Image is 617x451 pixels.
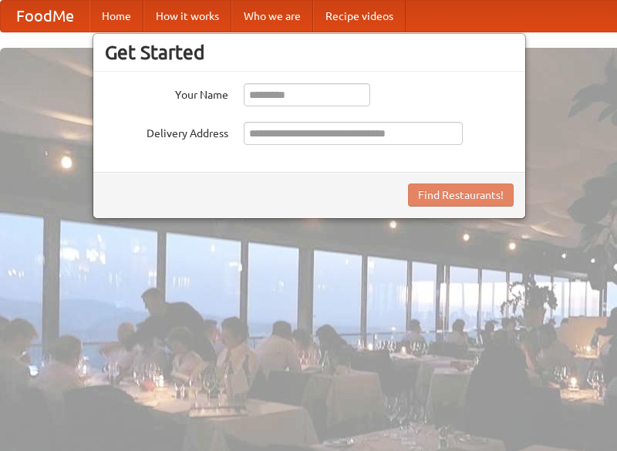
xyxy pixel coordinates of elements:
h3: Get Started [105,41,514,64]
label: Delivery Address [105,122,228,141]
a: Home [89,1,143,32]
a: Recipe videos [313,1,406,32]
label: Your Name [105,83,228,103]
a: How it works [143,1,231,32]
a: Who we are [231,1,313,32]
button: Find Restaurants! [408,183,514,207]
a: FoodMe [1,1,89,32]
